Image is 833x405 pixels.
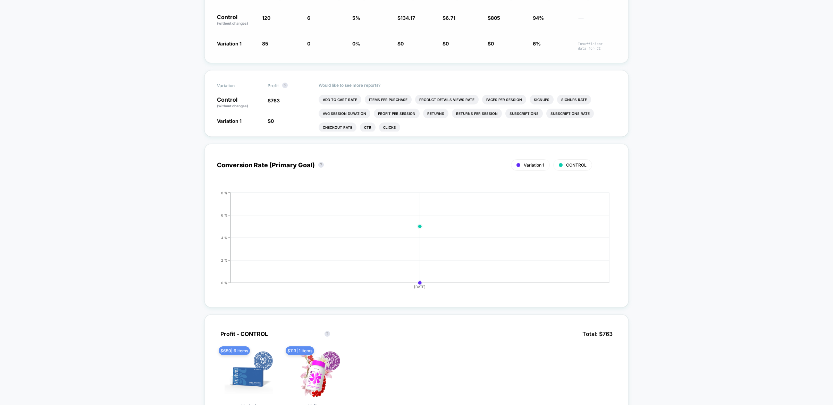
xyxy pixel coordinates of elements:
[365,95,412,104] li: Items Per Purchase
[443,41,449,47] span: $
[221,258,228,262] tspan: 2 %
[414,285,426,289] tspan: [DATE]
[318,162,324,168] button: ?
[423,109,448,118] li: Returns
[225,351,273,400] img: Vevival
[307,15,310,21] span: 6
[374,109,420,118] li: Profit Per Session
[578,42,616,51] span: Insufficient data for CI
[221,236,228,240] tspan: 4 %
[557,95,591,104] li: Signups Rate
[217,104,248,108] span: (without changes)
[443,15,455,21] span: $
[488,41,494,47] span: $
[415,95,479,104] li: Product Details Views Rate
[286,346,314,355] span: $ 113 | 1 items
[217,21,248,25] span: (without changes)
[446,41,449,47] span: 0
[352,15,360,21] span: 5 %
[397,15,415,21] span: $
[533,15,544,21] span: 94%
[325,331,330,337] button: ?
[221,213,228,217] tspan: 6 %
[401,41,404,47] span: 0
[262,41,268,47] span: 85
[217,14,255,26] p: Control
[217,41,242,47] span: Variation 1
[307,41,310,47] span: 0
[533,41,541,47] span: 6%
[505,109,543,118] li: Subscriptions
[210,191,609,295] div: CONVERSION_RATE
[546,109,594,118] li: Subscriptions Rate
[491,41,494,47] span: 0
[319,95,361,104] li: Add To Cart Rate
[319,109,370,118] li: Avg Session Duration
[271,118,274,124] span: 0
[578,16,616,26] span: ---
[379,123,400,132] li: Clicks
[217,118,242,124] span: Variation 1
[360,123,376,132] li: Ctr
[530,95,554,104] li: Signups
[268,83,279,88] span: Profit
[352,41,360,47] span: 0 %
[579,327,616,341] span: Total: $ 763
[262,15,270,21] span: 120
[217,97,261,109] p: Control
[319,123,356,132] li: Checkout Rate
[282,83,288,88] button: ?
[401,15,415,21] span: 134.17
[319,83,616,88] p: Would like to see more reports?
[221,281,228,285] tspan: 0 %
[217,83,255,88] span: Variation
[271,98,280,103] span: 763
[219,346,250,355] span: $ 650 | 6 items
[566,162,587,168] span: CONTROL
[524,162,544,168] span: Variation 1
[292,351,340,400] img: Veflora
[482,95,526,104] li: Pages Per Session
[446,15,455,21] span: 6.71
[491,15,500,21] span: 805
[268,118,274,124] span: $
[452,109,502,118] li: Returns Per Session
[397,41,404,47] span: $
[268,98,280,103] span: $
[221,191,228,195] tspan: 8 %
[488,15,500,21] span: $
